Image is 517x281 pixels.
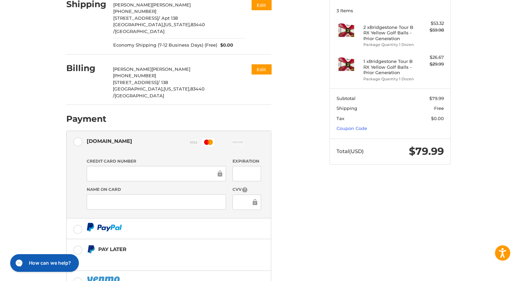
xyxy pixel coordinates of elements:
[113,9,156,14] span: [PHONE_NUMBER]
[113,2,152,7] span: [PERSON_NAME]
[363,24,415,41] h4: 2 x Bridgestone Tour B RX Yellow Golf Balls - Prior Generation
[115,93,164,98] span: [GEOGRAPHIC_DATA]
[113,73,156,78] span: [PHONE_NUMBER]
[113,15,158,21] span: [STREET_ADDRESS]
[417,61,444,68] div: $29.99
[232,186,261,193] label: CVV
[87,186,226,193] label: Name on Card
[164,22,191,27] span: [US_STATE],
[434,105,444,111] span: Free
[363,76,415,82] li: Package Quantity 1 Dozen
[152,66,190,72] span: [PERSON_NAME]
[98,244,228,255] div: Pay Later
[232,158,261,164] label: Expiration
[163,86,190,92] span: [US_STATE],
[337,105,357,111] span: Shipping
[87,158,226,164] label: Credit Card Number
[417,20,444,27] div: $53.32
[337,148,364,154] span: Total (USD)
[337,116,344,121] span: Tax
[417,27,444,34] div: $59.98
[363,59,415,75] h4: 1 x Bridgestone Tour B RX Yellow Golf Balls - Prior Generation
[113,66,152,72] span: [PERSON_NAME]
[158,15,178,21] span: / Apt 138
[113,42,217,49] span: Economy Shipping (7-12 Business Days) (Free)
[87,245,95,253] img: Pay Later icon
[115,29,165,34] span: [GEOGRAPHIC_DATA]
[113,22,205,34] span: 83440 /
[337,126,367,131] a: Coupon Code
[113,22,164,27] span: [GEOGRAPHIC_DATA],
[429,96,444,101] span: $79.99
[87,223,122,231] img: PayPal icon
[113,86,205,98] span: 83440 /
[87,135,132,147] div: [DOMAIN_NAME]
[217,42,234,49] span: $0.00
[337,8,444,13] h3: 3 Items
[337,96,356,101] span: Subtotal
[66,114,106,124] h2: Payment
[252,64,271,74] button: Edit
[113,86,163,92] span: [GEOGRAPHIC_DATA],
[363,42,415,48] li: Package Quantity 1 Dozen
[417,54,444,61] div: $26.67
[113,80,158,85] span: [STREET_ADDRESS]
[87,257,229,262] iframe: PayPal Message 2
[66,63,106,73] h2: Billing
[409,145,444,158] span: $79.99
[7,252,81,274] iframe: Gorgias live chat messenger
[152,2,191,7] span: [PERSON_NAME]
[431,116,444,121] span: $0.00
[158,80,168,85] span: / 138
